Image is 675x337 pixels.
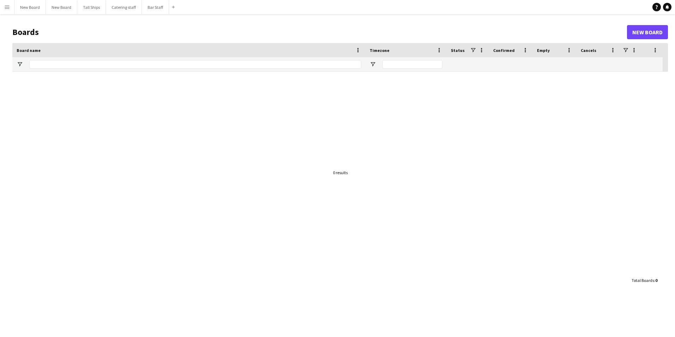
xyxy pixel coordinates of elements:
[370,61,376,67] button: Open Filter Menu
[77,0,106,14] button: Tall Ships
[451,48,465,53] span: Status
[29,60,361,69] input: Board name Filter Input
[142,0,169,14] button: Bar Staff
[655,278,657,283] span: 0
[12,27,627,37] h1: Boards
[106,0,142,14] button: Catering staff
[382,60,442,69] input: Timezone Filter Input
[627,25,668,39] a: New Board
[17,48,41,53] span: Board name
[333,170,348,175] div: 0 results
[632,278,654,283] span: Total Boards
[46,0,77,14] button: New Board
[581,48,596,53] span: Cancels
[17,61,23,67] button: Open Filter Menu
[632,273,657,287] div: :
[537,48,550,53] span: Empty
[14,0,46,14] button: New Board
[370,48,389,53] span: Timezone
[493,48,515,53] span: Confirmed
